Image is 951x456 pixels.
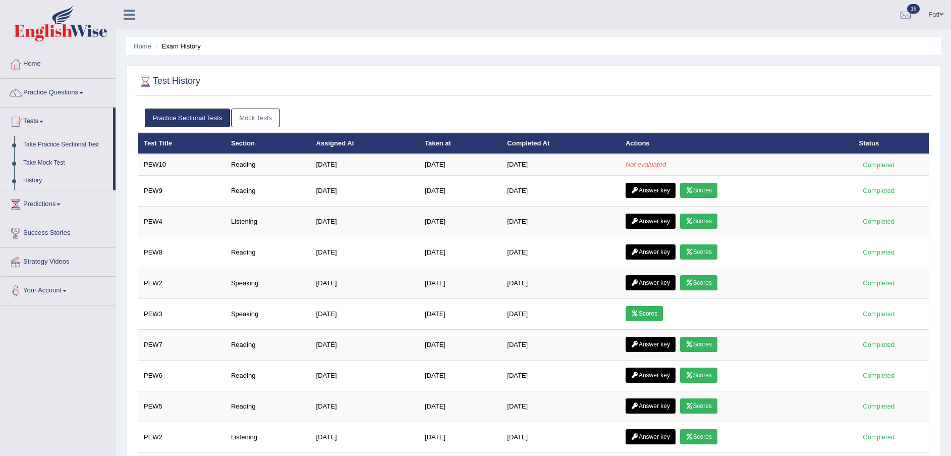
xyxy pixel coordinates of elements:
[501,298,620,329] td: [DATE]
[501,175,620,206] td: [DATE]
[419,391,501,422] td: [DATE]
[626,368,676,383] a: Answer key
[419,422,501,452] td: [DATE]
[226,154,311,175] td: Reading
[138,74,200,89] h2: Test History
[501,391,620,422] td: [DATE]
[138,237,226,268] td: PEW8
[311,175,419,206] td: [DATE]
[859,247,899,258] div: Completed
[19,136,113,154] a: Take Practice Sectional Test
[19,172,113,190] a: History
[419,237,501,268] td: [DATE]
[1,108,113,133] a: Tests
[501,237,620,268] td: [DATE]
[311,391,419,422] td: [DATE]
[145,109,231,127] a: Practice Sectional Tests
[501,206,620,237] td: [DATE]
[501,154,620,175] td: [DATE]
[626,183,676,198] a: Answer key
[419,329,501,360] td: [DATE]
[1,248,116,273] a: Strategy Videos
[419,298,501,329] td: [DATE]
[859,278,899,288] div: Completed
[138,360,226,391] td: PEW6
[1,219,116,244] a: Success Stories
[620,133,854,154] th: Actions
[419,175,501,206] td: [DATE]
[680,337,717,352] a: Scores
[859,185,899,196] div: Completed
[311,206,419,237] td: [DATE]
[1,190,116,216] a: Predictions
[311,298,419,329] td: [DATE]
[419,360,501,391] td: [DATE]
[226,360,311,391] td: Reading
[138,133,226,154] th: Test Title
[138,154,226,175] td: PEW10
[859,401,899,412] div: Completed
[231,109,280,127] a: Mock Tests
[626,429,676,444] a: Answer key
[626,306,663,321] a: Scores
[138,298,226,329] td: PEW3
[680,398,717,414] a: Scores
[138,175,226,206] td: PEW9
[19,154,113,172] a: Take Mock Test
[138,422,226,452] td: PEW2
[226,175,311,206] td: Reading
[311,237,419,268] td: [DATE]
[1,277,116,302] a: Your Account
[226,206,311,237] td: Listening
[859,432,899,442] div: Completed
[626,398,676,414] a: Answer key
[226,268,311,298] td: Speaking
[138,268,226,298] td: PEW2
[311,360,419,391] td: [DATE]
[680,368,717,383] a: Scores
[859,370,899,381] div: Completed
[859,339,899,350] div: Completed
[501,360,620,391] td: [DATE]
[626,214,676,229] a: Answer key
[138,391,226,422] td: PEW5
[501,268,620,298] td: [DATE]
[311,329,419,360] td: [DATE]
[226,298,311,329] td: Speaking
[134,42,151,50] a: Home
[859,160,899,170] div: Completed
[311,422,419,452] td: [DATE]
[680,183,717,198] a: Scores
[226,329,311,360] td: Reading
[626,244,676,260] a: Answer key
[138,206,226,237] td: PEW4
[1,79,116,104] a: Practice Questions
[907,4,920,14] span: 16
[419,268,501,298] td: [DATE]
[680,214,717,229] a: Scores
[626,337,676,352] a: Answer key
[680,429,717,444] a: Scores
[226,237,311,268] td: Reading
[226,422,311,452] td: Listening
[854,133,929,154] th: Status
[311,133,419,154] th: Assigned At
[419,133,501,154] th: Taken at
[501,422,620,452] td: [DATE]
[501,133,620,154] th: Completed At
[859,309,899,319] div: Completed
[311,268,419,298] td: [DATE]
[626,161,666,168] em: Not evaluated
[501,329,620,360] td: [DATE]
[419,154,501,175] td: [DATE]
[153,41,201,51] li: Exam History
[680,244,717,260] a: Scores
[626,275,676,290] a: Answer key
[138,329,226,360] td: PEW7
[859,216,899,227] div: Completed
[226,391,311,422] td: Reading
[419,206,501,237] td: [DATE]
[1,50,116,75] a: Home
[311,154,419,175] td: [DATE]
[226,133,311,154] th: Section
